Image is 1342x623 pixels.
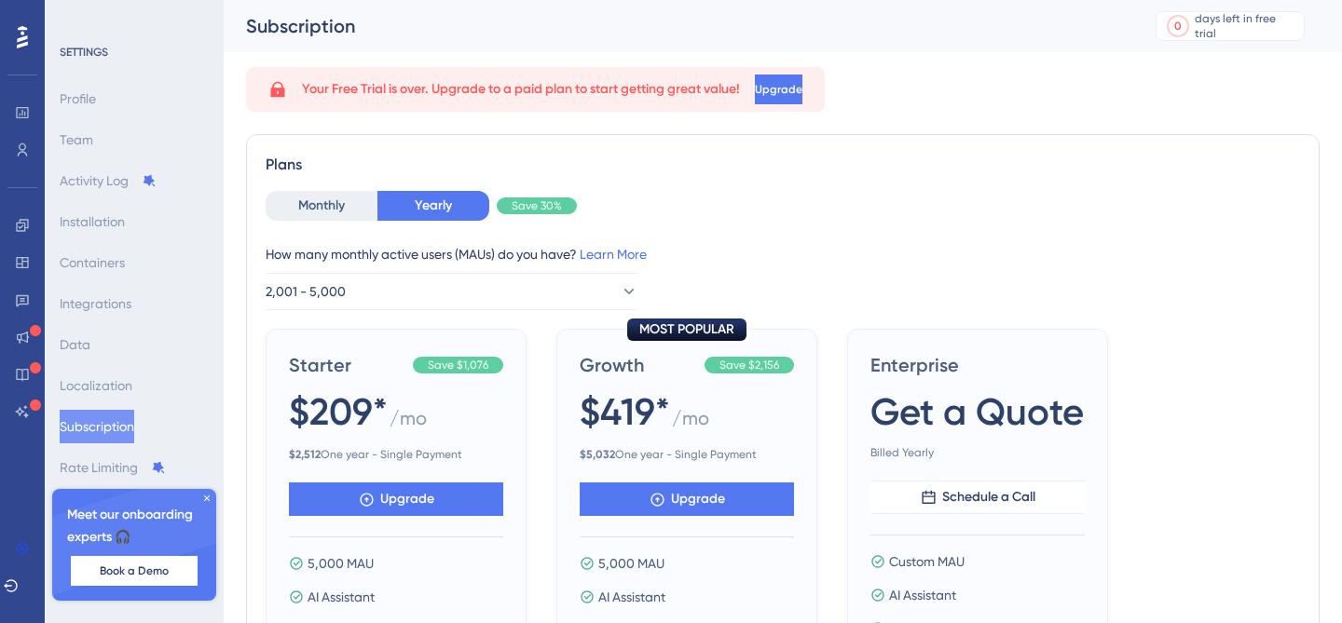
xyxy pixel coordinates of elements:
[60,451,166,484] button: Rate Limiting
[755,74,802,104] button: Upgrade
[428,358,488,372] span: Save $1,076
[580,247,647,262] a: Learn More
[671,488,725,510] span: Upgrade
[60,287,131,320] button: Integrations
[60,82,96,115] button: Profile
[60,164,157,197] button: Activity Log
[889,550,965,573] span: Custom MAU
[512,198,562,213] span: Save 30%
[870,445,1085,460] span: Billed Yearly
[1195,11,1298,41] div: days left in free trial
[60,246,125,279] button: Containers
[266,191,377,221] button: Monthly
[870,386,1084,438] span: Get a Quote
[580,448,615,461] b: $ 5,032
[302,78,740,101] span: Your Free Trial is over. Upgrade to a paid plan to start getting great value!
[266,280,346,303] span: 2,001 - 5,000
[380,488,434,510] span: Upgrade
[308,586,375,608] span: AI Assistant
[289,482,503,516] button: Upgrade
[580,386,670,438] span: $419*
[60,328,90,361] button: Data
[289,352,405,378] span: Starter
[308,552,374,575] span: 5,000 MAU
[870,352,1085,378] span: Enterprise
[580,447,794,462] span: One year - Single Payment
[1174,19,1182,34] div: 0
[627,318,746,341] div: MOST POPULAR
[67,504,201,549] span: Meet our onboarding experts 🎧
[266,154,1300,176] div: Plans
[672,405,709,440] span: / mo
[390,405,427,440] span: / mo
[60,45,211,60] div: SETTINGS
[246,13,1109,39] div: Subscription
[598,586,665,608] span: AI Assistant
[60,123,93,156] button: Team
[60,410,134,443] button: Subscription
[289,386,388,438] span: $209*
[598,552,664,575] span: 5,000 MAU
[289,448,321,461] b: $ 2,512
[719,358,779,372] span: Save $2,156
[71,556,198,586] button: Book a Demo
[289,447,503,462] span: One year - Single Payment
[942,486,1035,508] span: Schedule a Call
[266,273,638,310] button: 2,001 - 5,000
[60,369,132,402] button: Localization
[377,191,489,221] button: Yearly
[266,243,1300,265] div: How many monthly active users (MAUs) do you have?
[870,481,1085,514] button: Schedule a Call
[60,205,125,238] button: Installation
[100,563,169,578] span: Book a Demo
[755,82,802,97] span: Upgrade
[889,584,956,606] span: AI Assistant
[580,482,794,516] button: Upgrade
[580,352,697,378] span: Growth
